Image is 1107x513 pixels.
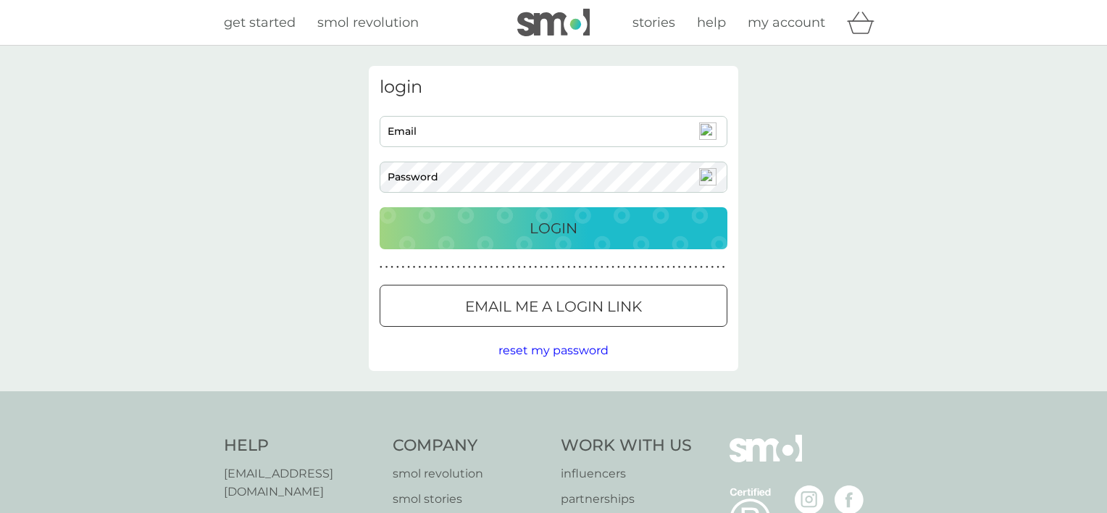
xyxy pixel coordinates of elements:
p: ● [512,264,515,271]
p: ● [606,264,609,271]
p: ● [695,264,698,271]
p: ● [672,264,675,271]
p: ● [451,264,454,271]
p: ● [617,264,620,271]
p: ● [402,264,405,271]
p: ● [645,264,648,271]
p: ● [700,264,703,271]
a: smol stories [393,490,547,509]
p: ● [413,264,416,271]
p: ● [573,264,576,271]
span: reset my password [498,343,609,357]
p: ● [611,264,614,271]
p: ● [468,264,471,271]
button: Email me a login link [380,285,727,327]
span: get started [224,14,296,30]
div: basket [847,8,883,37]
p: ● [529,264,532,271]
p: ● [601,264,603,271]
span: help [697,14,726,30]
a: stories [632,12,675,33]
p: ● [479,264,482,271]
a: influencers [561,464,692,483]
p: ● [651,264,653,271]
h4: Help [224,435,378,457]
p: ● [435,264,438,271]
p: ● [634,264,637,271]
p: ● [424,264,427,271]
p: ● [639,264,642,271]
p: ● [623,264,626,271]
p: ● [430,264,433,271]
span: smol revolution [317,14,419,30]
p: ● [396,264,399,271]
p: ● [590,264,593,271]
a: my account [748,12,825,33]
p: ● [722,264,725,271]
p: ● [457,264,460,271]
h4: Company [393,435,547,457]
p: ● [535,264,538,271]
p: Email me a login link [465,295,642,318]
img: smol [517,9,590,36]
p: ● [490,264,493,271]
p: ● [584,264,587,271]
a: [EMAIL_ADDRESS][DOMAIN_NAME] [224,464,378,501]
p: ● [385,264,388,271]
p: Login [530,217,577,240]
p: ● [518,264,521,271]
a: get started [224,12,296,33]
p: ● [667,264,670,271]
p: ● [706,264,709,271]
button: reset my password [498,341,609,360]
p: ● [579,264,582,271]
p: ● [462,264,465,271]
p: ● [407,264,410,271]
p: ● [523,264,526,271]
p: ● [562,264,565,271]
img: smol [730,435,802,484]
p: ● [446,264,449,271]
h3: login [380,77,727,98]
p: ● [678,264,681,271]
p: ● [567,264,570,271]
p: ● [546,264,548,271]
img: npw-badge-icon-locked.svg [699,122,717,140]
p: ● [551,264,553,271]
p: ● [717,264,719,271]
p: ● [540,264,543,271]
a: smol revolution [393,464,547,483]
p: ● [390,264,393,271]
p: ● [683,264,686,271]
p: ● [656,264,659,271]
p: ● [496,264,498,271]
p: ● [485,264,488,271]
h4: Work With Us [561,435,692,457]
p: ● [440,264,443,271]
p: ● [506,264,509,271]
img: npw-badge-icon-locked.svg [699,168,717,185]
a: smol revolution [317,12,419,33]
a: partnerships [561,490,692,509]
p: ● [474,264,477,271]
p: ● [595,264,598,271]
p: ● [418,264,421,271]
p: ● [711,264,714,271]
p: ● [556,264,559,271]
p: ● [661,264,664,271]
p: ● [628,264,631,271]
p: ● [380,264,383,271]
button: Login [380,207,727,249]
span: stories [632,14,675,30]
p: ● [689,264,692,271]
span: my account [748,14,825,30]
p: ● [501,264,504,271]
a: help [697,12,726,33]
